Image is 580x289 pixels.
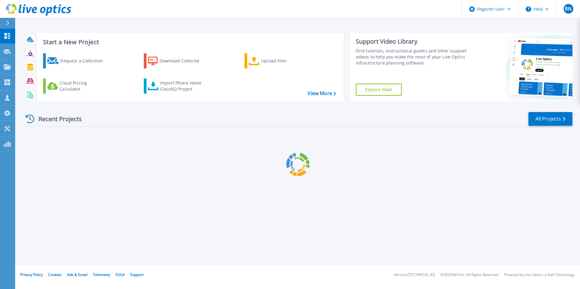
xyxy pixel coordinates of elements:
div: Support Video Library [356,38,469,45]
a: EULA [116,272,125,277]
a: All Projects [528,112,572,126]
a: Upload Files [244,53,312,68]
div: Cloud Pricing Calculator [59,80,108,92]
li: Version: [TECHNICAL_ID] [394,273,435,277]
div: Download Collector [160,55,208,67]
div: Request a Collection [60,55,109,67]
a: Ads & Email [67,272,87,277]
div: Import Phone Home CloudIQ Project [160,80,207,92]
a: Cookies [48,272,62,277]
a: Privacy Policy [20,272,43,277]
a: Telemetry [93,272,110,277]
div: Find tutorials, instructional guides and other support videos to help you make the most of your L... [356,48,469,66]
a: Explore Now! [356,84,402,96]
h3: Start a New Project [43,39,336,45]
div: Upload Files [261,55,310,67]
a: Request a Collection [43,53,111,68]
a: View More [308,91,336,96]
li: © 2025 Dell Inc. All Rights Reserved [440,273,498,277]
li: Powered by Live Optics, a Dell Technology [504,273,575,277]
div: Recent Projects [23,111,90,126]
a: Cloud Pricing Calculator [43,78,111,94]
a: Support [130,272,143,277]
span: RN [565,6,572,11]
a: Download Collector [144,53,211,68]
